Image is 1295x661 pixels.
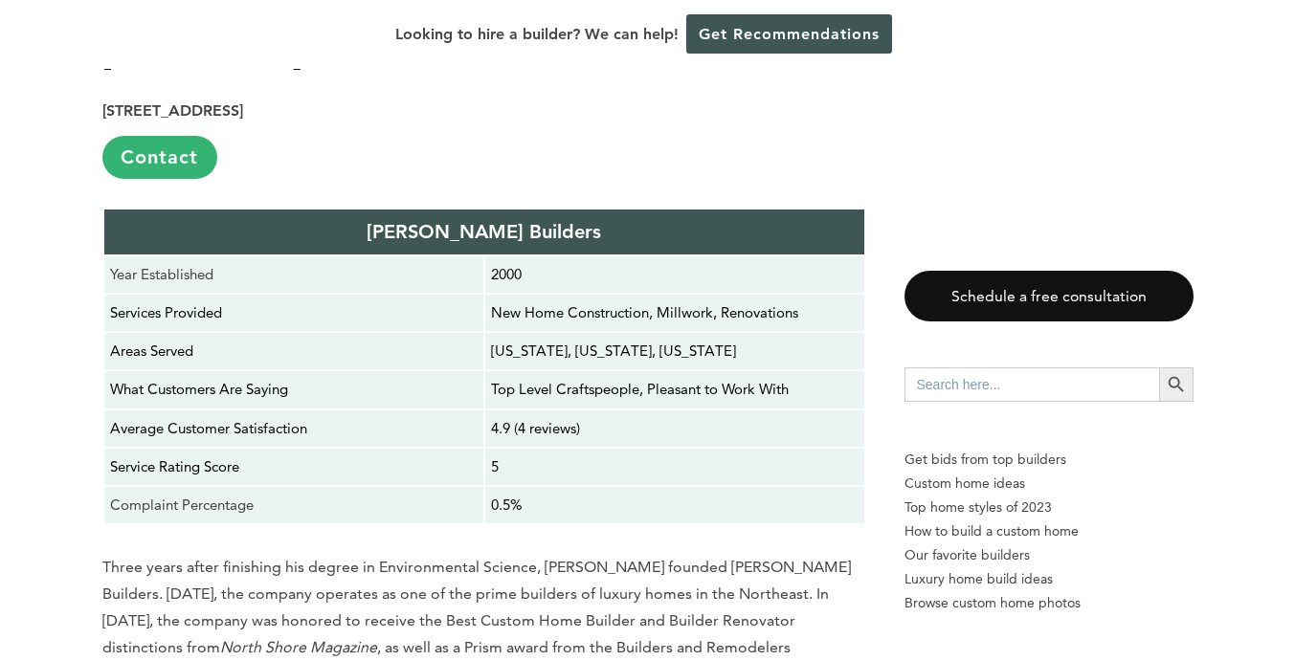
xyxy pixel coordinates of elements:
[904,567,1194,591] a: Luxury home build ideas
[491,493,859,518] p: 0.5%
[491,416,859,441] p: 4.9 (4 reviews)
[904,472,1194,496] a: Custom home ideas
[927,523,1272,638] iframe: Drift Widget Chat Controller
[904,271,1194,321] a: Schedule a free consultation
[110,493,478,518] p: Complaint Percentage
[904,591,1194,615] a: Browse custom home photos
[904,448,1194,472] p: Get bids from top builders
[102,136,217,179] a: Contact
[110,377,478,402] p: What Customers Are Saying
[491,339,859,364] p: [US_STATE], [US_STATE], [US_STATE]
[491,377,859,402] p: Top Level Craftspeople, Pleasant to Work With
[904,543,1194,567] a: Our favorite builders
[367,220,601,243] strong: [PERSON_NAME] Builders
[220,638,377,656] em: North Shore Magazine
[491,300,859,325] p: New Home Construction, Millwork, Renovations
[102,39,396,73] strong: [PERSON_NAME] Builders
[491,454,859,479] p: 5
[110,262,478,287] p: Year Established
[110,339,478,364] p: Areas Served
[491,262,859,287] p: 2000
[1166,374,1187,395] svg: Search
[686,14,892,54] a: Get Recommendations
[904,496,1194,519] a: Top home styles of 2023
[904,519,1194,543] a: How to build a custom home
[110,416,478,441] p: Average Customer Satisfaction
[110,300,478,325] p: Services Provided
[102,101,243,120] strong: [STREET_ADDRESS]
[110,454,478,479] p: Service Rating Score
[904,367,1159,402] input: Search here...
